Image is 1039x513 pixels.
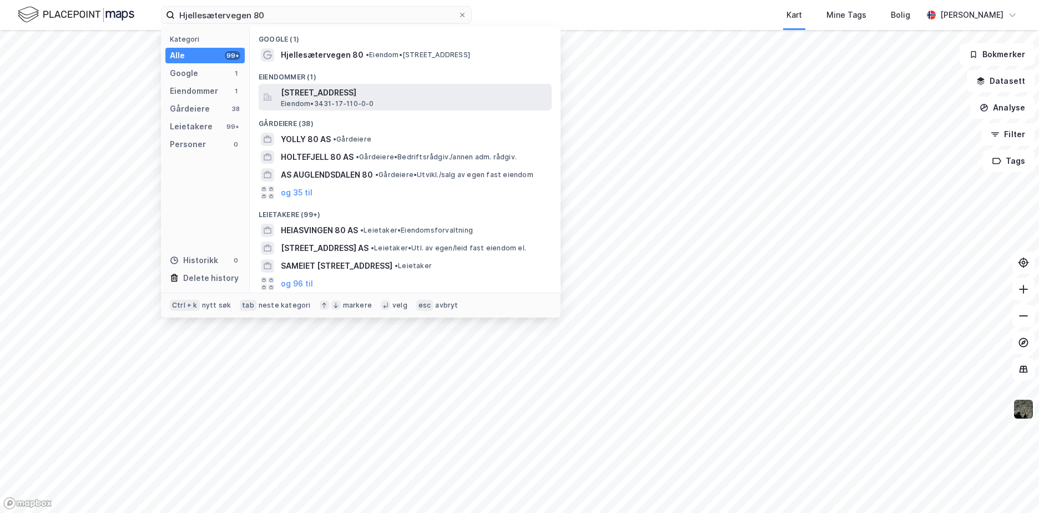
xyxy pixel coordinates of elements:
div: Eiendommer (1) [250,64,561,84]
div: neste kategori [259,301,311,310]
div: Mine Tags [826,8,866,22]
div: 99+ [225,51,240,60]
button: Tags [983,150,1035,172]
div: Gårdeiere [170,102,210,115]
button: Analyse [970,97,1035,119]
button: Datasett [967,70,1035,92]
span: SAMEIET [STREET_ADDRESS] [281,259,392,273]
span: Gårdeiere • Bedriftsrådgiv./annen adm. rådgiv. [356,153,517,162]
button: Bokmerker [960,43,1035,66]
span: YOLLY 80 AS [281,133,331,146]
div: Delete history [183,271,239,285]
div: Eiendommer [170,84,218,98]
span: HOLTEFJELL 80 AS [281,150,354,164]
div: Google [170,67,198,80]
div: Kategori [170,35,245,43]
span: Eiendom • 3431-17-110-0-0 [281,99,374,108]
div: Personer [170,138,206,151]
span: [STREET_ADDRESS] AS [281,242,369,255]
div: 1 [231,87,240,95]
span: Hjellesætervegen 80 [281,48,364,62]
div: Kart [786,8,802,22]
div: Ctrl + k [170,300,200,311]
span: • [356,153,359,161]
span: • [371,244,374,252]
span: • [333,135,336,143]
a: Mapbox homepage [3,497,52,510]
div: avbryt [435,301,458,310]
div: nytt søk [202,301,231,310]
span: Leietaker • Eiendomsforvaltning [360,226,473,235]
div: Leietakere [170,120,213,133]
span: • [375,170,379,179]
div: Alle [170,49,185,62]
div: Historikk [170,254,218,267]
div: 38 [231,104,240,113]
span: Leietaker • Utl. av egen/leid fast eiendom el. [371,244,526,253]
div: 1 [231,69,240,78]
div: esc [416,300,433,311]
div: 0 [231,256,240,265]
div: 0 [231,140,240,149]
button: og 96 til [281,277,313,290]
span: • [360,226,364,234]
button: og 35 til [281,186,312,199]
div: tab [240,300,256,311]
div: Bolig [891,8,910,22]
span: [STREET_ADDRESS] [281,86,547,99]
div: Gårdeiere (38) [250,110,561,130]
span: Eiendom • [STREET_ADDRESS] [366,51,470,59]
span: • [395,261,398,270]
div: [PERSON_NAME] [940,8,1003,22]
span: AS AUGLENDSDALEN 80 [281,168,373,182]
div: Leietakere (99+) [250,202,561,222]
div: velg [392,301,407,310]
div: 99+ [225,122,240,131]
div: Google (1) [250,26,561,46]
div: markere [343,301,372,310]
input: Søk på adresse, matrikkel, gårdeiere, leietakere eller personer [175,7,458,23]
span: Gårdeiere • Utvikl./salg av egen fast eiendom [375,170,533,179]
img: logo.f888ab2527a4732fd821a326f86c7f29.svg [18,5,134,24]
span: Gårdeiere [333,135,371,144]
button: Filter [981,123,1035,145]
span: HEIASVINGEN 80 AS [281,224,358,237]
img: 9k= [1013,399,1034,420]
span: Leietaker [395,261,432,270]
span: • [366,51,369,59]
div: Kontrollprogram for chat [983,460,1039,513]
iframe: Chat Widget [983,460,1039,513]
